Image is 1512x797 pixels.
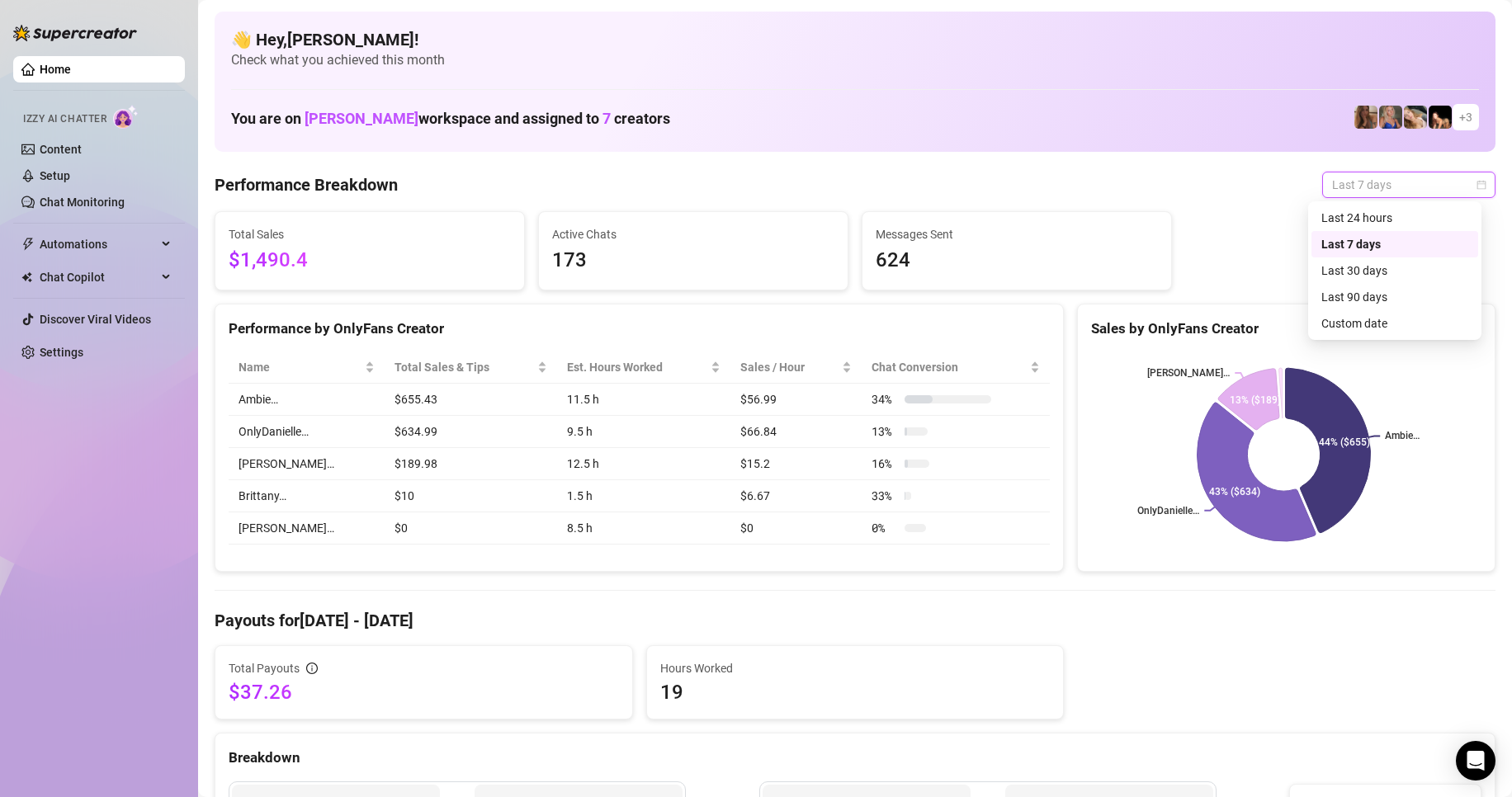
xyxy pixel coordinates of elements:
span: 0 % [872,519,898,537]
a: Content [40,143,82,156]
span: 624 [876,245,1158,276]
span: + 3 [1459,108,1472,126]
span: Total Payouts [229,659,300,677]
div: Open Intercom Messenger [1456,741,1495,780]
div: Last 24 hours [1321,209,1468,227]
img: OnlyDanielle [1404,106,1427,129]
img: daniellerose [1354,106,1377,129]
div: Performance by OnlyFans Creator [229,318,1050,340]
div: Custom date [1321,314,1468,332]
h4: Performance Breakdown [215,173,398,196]
span: info-circle [306,663,318,674]
div: Last 90 days [1321,288,1468,306]
th: Name [229,351,385,384]
td: 8.5 h [557,512,730,545]
th: Total Sales & Tips [385,351,557,384]
td: Ambie… [229,384,385,416]
span: 33 % [872,487,898,505]
td: 11.5 h [557,384,730,416]
td: [PERSON_NAME]… [229,512,385,545]
img: AI Chatter [113,105,139,129]
td: 9.5 h [557,416,730,448]
a: Discover Viral Videos [40,313,151,326]
td: $0 [385,512,557,545]
span: 7 [602,110,611,127]
span: Active Chats [552,225,834,243]
span: Sales / Hour [740,358,839,376]
text: Ambie… [1386,431,1420,442]
div: Last 7 days [1311,231,1478,257]
td: $10 [385,480,557,512]
h4: 👋 Hey, [PERSON_NAME] ! [231,28,1479,51]
span: 173 [552,245,834,276]
div: Last 24 hours [1311,205,1478,231]
span: Izzy AI Chatter [23,111,106,127]
span: calendar [1477,180,1486,190]
td: $189.98 [385,448,557,480]
td: OnlyDanielle… [229,416,385,448]
a: Setup [40,169,70,182]
span: Last 7 days [1332,172,1486,197]
span: Name [239,358,361,376]
span: $37.26 [229,679,619,705]
div: Last 30 days [1321,262,1468,280]
td: [PERSON_NAME]… [229,448,385,480]
td: $655.43 [385,384,557,416]
span: Automations [40,231,157,257]
a: Settings [40,346,83,359]
td: $15.2 [730,448,862,480]
img: Brittany️‍ [1429,106,1452,129]
h4: Payouts for [DATE] - [DATE] [215,609,1495,632]
td: 1.5 h [557,480,730,512]
th: Sales / Hour [730,351,862,384]
div: Last 7 days [1321,235,1468,253]
span: Total Sales & Tips [395,358,534,376]
img: Chat Copilot [21,271,32,283]
text: [PERSON_NAME]… [1148,367,1231,379]
div: Custom date [1311,310,1478,337]
span: 13 % [872,422,898,441]
span: 34 % [872,390,898,408]
td: 12.5 h [557,448,730,480]
td: $0 [730,512,862,545]
a: Home [40,63,71,76]
td: $66.84 [730,416,862,448]
td: $56.99 [730,384,862,416]
div: Last 30 days [1311,257,1478,284]
span: $1,490.4 [229,245,511,276]
span: Chat Copilot [40,264,157,290]
span: Hours Worked [660,659,1051,677]
span: thunderbolt [21,238,35,251]
img: Ambie [1379,106,1402,129]
th: Chat Conversion [862,351,1050,384]
h1: You are on workspace and assigned to creators [231,110,670,128]
a: Chat Monitoring [40,196,125,209]
td: Brittany️‍… [229,480,385,512]
td: $634.99 [385,416,557,448]
span: [PERSON_NAME] [305,110,418,127]
div: Sales by OnlyFans Creator [1091,318,1481,340]
span: Chat Conversion [872,358,1027,376]
span: Total Sales [229,225,511,243]
td: $6.67 [730,480,862,512]
div: Last 90 days [1311,284,1478,310]
span: Check what you achieved this month [231,51,1479,69]
span: Messages Sent [876,225,1158,243]
img: logo-BBDzfeDw.svg [13,25,137,41]
span: 16 % [872,455,898,473]
div: Breakdown [229,747,1481,769]
text: OnlyDanielle… [1138,505,1200,516]
span: 19 [660,679,1051,705]
div: Est. Hours Worked [567,358,707,376]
